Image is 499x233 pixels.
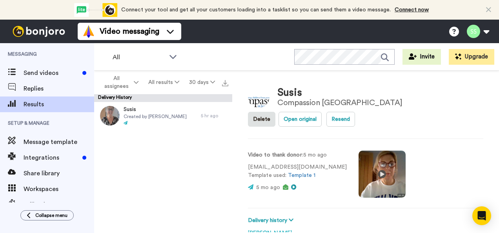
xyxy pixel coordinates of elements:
div: Delivery History [94,94,232,102]
a: Template 1 [288,173,315,178]
span: Video messaging [100,26,159,37]
span: Fallbacks [24,200,94,209]
span: Share library [24,169,94,178]
span: All assignees [100,75,132,90]
span: Message template [24,137,94,147]
button: 30 days [184,75,220,89]
button: Open original [279,112,322,127]
img: 69055da2-7d79-4e93-b792-8ce873289d06-thumb.jpg [100,106,120,126]
button: All results [144,75,184,89]
img: vm-color.svg [82,25,95,38]
img: Image of Susis [248,86,270,108]
button: All assignees [96,71,144,93]
button: Delete [248,112,275,127]
span: Susis [124,106,187,113]
img: bj-logo-header-white.svg [9,26,68,37]
span: Connect your tool and get all your customers loading into a tasklist so you can send them a video... [121,7,391,13]
span: Replies [24,84,94,93]
img: export.svg [222,80,228,86]
strong: Video to thank donor [248,152,302,158]
div: animation [74,3,117,17]
button: Delivery history [248,216,296,225]
a: Connect now [395,7,429,13]
button: Resend [326,112,355,127]
div: 5 hr ago [201,113,228,119]
button: Export all results that match these filters now. [220,76,231,88]
a: SusisCreated by [PERSON_NAME]5 hr ago [94,102,232,129]
span: Integrations [24,153,79,162]
div: Compassion [GEOGRAPHIC_DATA] [277,98,402,107]
span: 5 mo ago [256,185,280,190]
button: Invite [402,49,441,65]
span: Created by [PERSON_NAME] [124,113,187,120]
span: Send videos [24,68,79,78]
span: All [113,53,165,62]
div: Open Intercom Messenger [472,206,491,225]
p: : 5 mo ago [248,151,347,159]
button: Upgrade [449,49,494,65]
span: Collapse menu [35,212,67,218]
span: Workspaces [24,184,94,194]
button: Collapse menu [20,210,74,220]
p: [EMAIL_ADDRESS][DOMAIN_NAME] Template used: [248,163,347,180]
span: Results [24,100,94,109]
div: Susis [277,87,402,98]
